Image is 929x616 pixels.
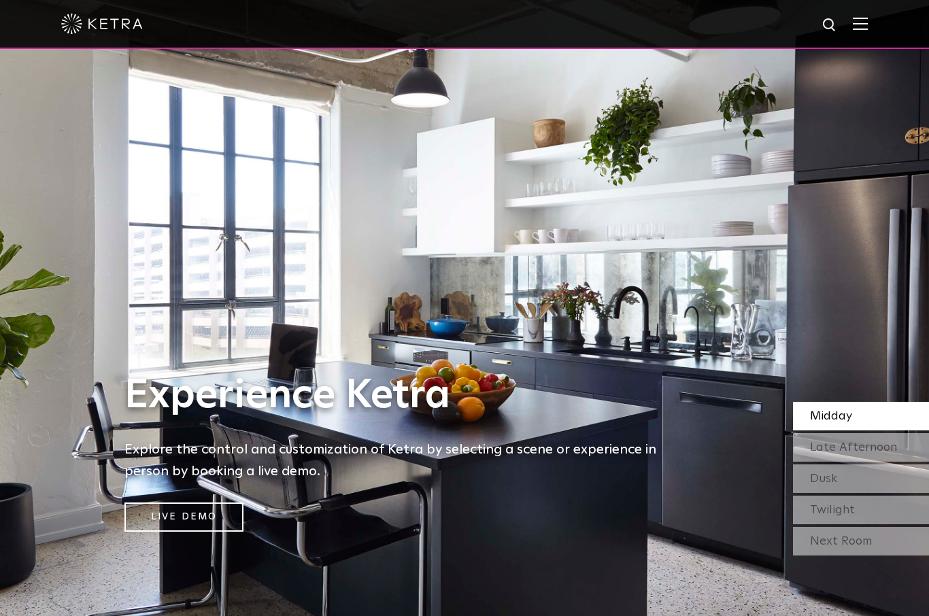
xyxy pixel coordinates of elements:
[124,502,243,532] a: Live Demo
[793,527,929,555] div: Next Room
[124,439,669,482] h5: Explore the control and customization of Ketra by selecting a scene or experience in person by bo...
[810,473,837,485] span: Dusk
[124,373,669,418] h1: Experience Ketra
[810,410,852,422] span: Midday
[822,17,839,34] img: search icon
[853,17,868,30] img: Hamburger%20Nav.svg
[810,504,855,516] span: Twilight
[810,441,897,454] span: Late Afternoon
[61,14,143,34] img: ketra-logo-2019-white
